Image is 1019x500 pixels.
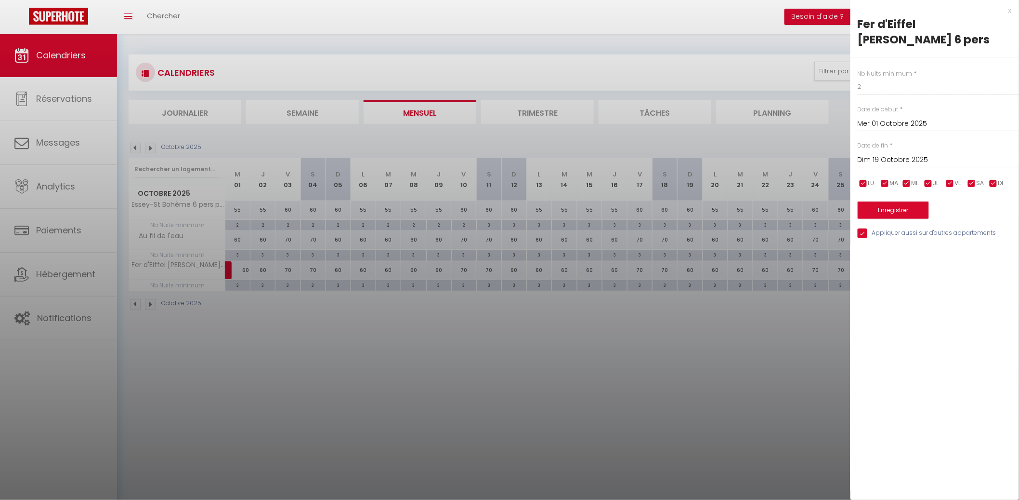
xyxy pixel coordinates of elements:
span: VE [955,179,962,188]
span: DI [998,179,1004,188]
span: LU [868,179,875,188]
label: Date de début [858,105,899,114]
button: Ouvrir le widget de chat LiveChat [8,4,37,33]
div: x [850,5,1012,16]
label: Nb Nuits minimum [858,69,913,79]
div: Fer d'Eiffel [PERSON_NAME] 6 pers [858,16,1012,47]
button: Enregistrer [858,202,929,219]
label: Date de fin [858,141,888,150]
span: JE [933,179,940,188]
span: ME [912,179,919,188]
span: SA [977,179,984,188]
span: MA [890,179,899,188]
